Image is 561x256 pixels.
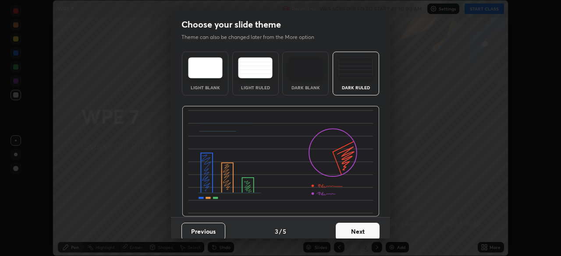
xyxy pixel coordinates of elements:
[338,57,373,78] img: darkRuledTheme.de295e13.svg
[338,85,373,90] div: Dark Ruled
[181,33,323,41] p: Theme can also be changed later from the More option
[275,227,278,236] h4: 3
[283,227,286,236] h4: 5
[188,57,223,78] img: lightTheme.e5ed3b09.svg
[181,19,281,30] h2: Choose your slide theme
[238,85,273,90] div: Light Ruled
[288,85,323,90] div: Dark Blank
[188,85,223,90] div: Light Blank
[238,57,273,78] img: lightRuledTheme.5fabf969.svg
[336,223,380,240] button: Next
[288,57,323,78] img: darkTheme.f0cc69e5.svg
[182,106,380,217] img: darkRuledThemeBanner.864f114c.svg
[279,227,282,236] h4: /
[181,223,225,240] button: Previous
